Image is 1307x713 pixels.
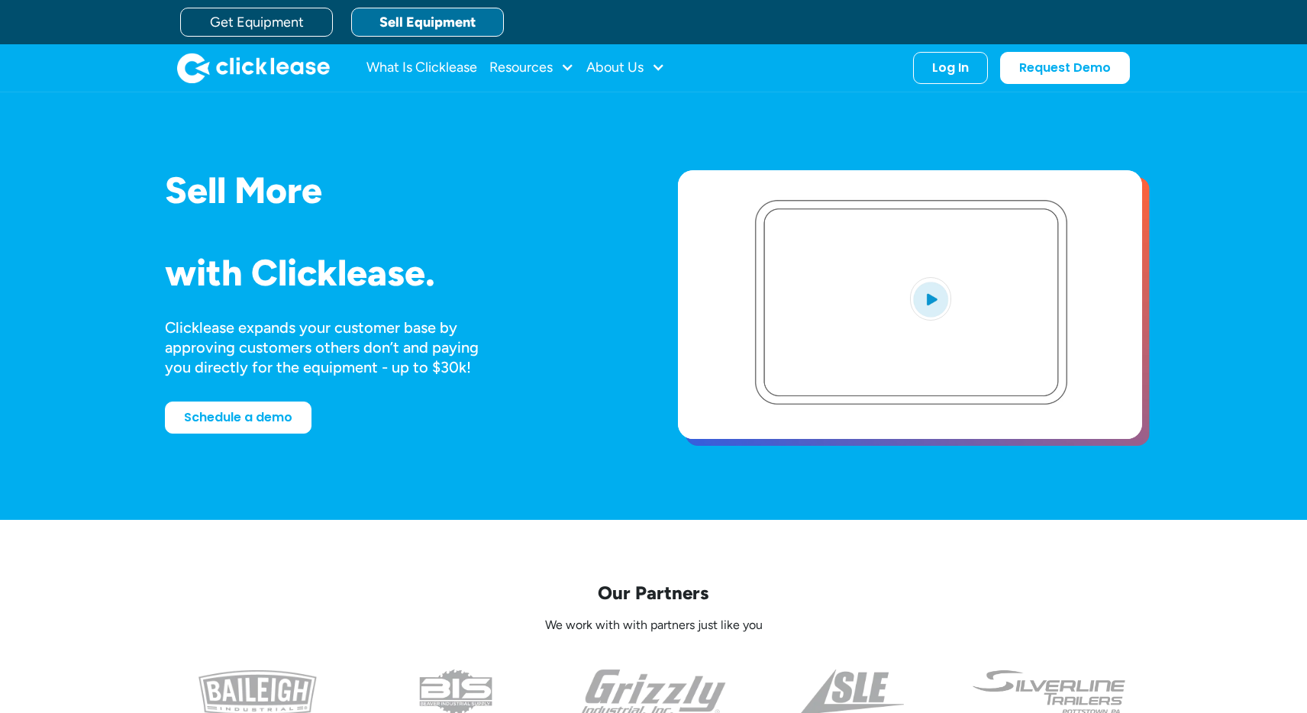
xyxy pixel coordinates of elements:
[177,53,330,83] img: Clicklease logo
[586,53,665,83] div: About Us
[165,618,1142,634] p: We work with with partners just like you
[910,277,951,320] img: Blue play button logo on a light blue circular background
[489,53,574,83] div: Resources
[932,60,969,76] div: Log In
[678,170,1142,439] a: open lightbox
[1000,52,1130,84] a: Request Demo
[177,53,330,83] a: home
[165,253,629,293] h1: with Clicklease.
[351,8,504,37] a: Sell Equipment
[165,170,629,211] h1: Sell More
[165,402,311,434] a: Schedule a demo
[165,318,507,377] div: Clicklease expands your customer base by approving customers others don’t and paying you directly...
[180,8,333,37] a: Get Equipment
[366,53,477,83] a: What Is Clicklease
[165,581,1142,605] p: Our Partners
